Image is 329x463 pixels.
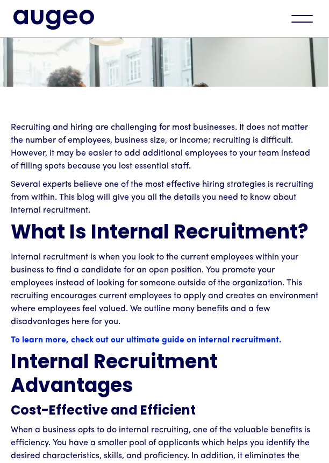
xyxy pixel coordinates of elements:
p: Several experts believe one of the most effective hiring strategies is recruiting from within. Th... [11,178,318,217]
img: Augeo's full logo in midnight blue. [13,10,94,30]
p: Internal recruitment is when you look to the current employees within your business to find a can... [11,251,318,328]
p: Recruiting and hiring are challenging for most businesses. It does not matter the number of emplo... [11,121,318,173]
a: To learn more, check out our ultimate guide on internal recruitment. [11,336,281,345]
h2: What Is Internal Recruitment? [11,222,318,245]
a: home [8,10,94,30]
div: menu [283,7,321,31]
h2: Internal Recruitment Advantages [11,352,318,398]
strong: Cost-Effective and Efficient [11,405,196,418]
